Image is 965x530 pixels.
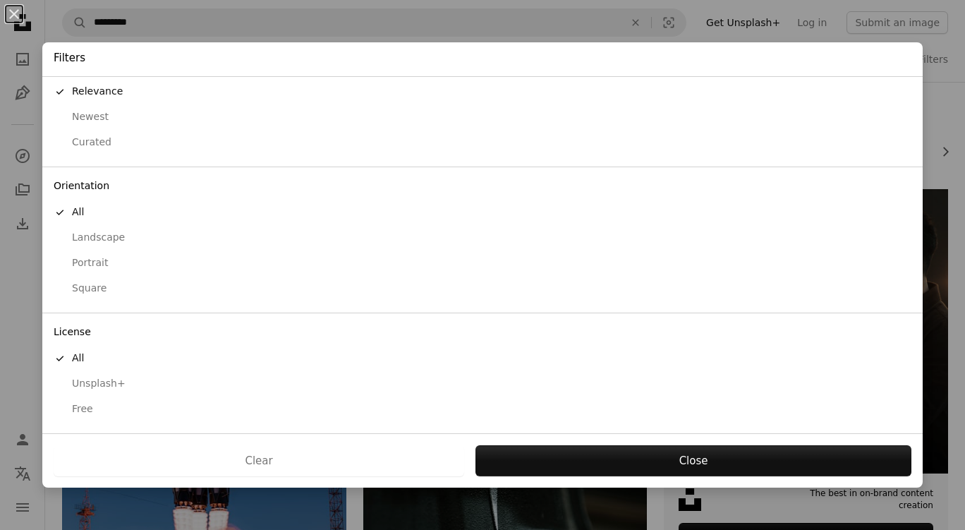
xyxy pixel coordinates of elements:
[54,205,911,219] div: All
[42,173,923,200] div: Orientation
[42,251,923,276] button: Portrait
[42,104,923,130] button: Newest
[42,276,923,301] button: Square
[475,445,911,476] button: Close
[42,319,923,346] div: License
[54,51,85,66] h4: Filters
[42,225,923,251] button: Landscape
[54,256,911,270] div: Portrait
[54,110,911,124] div: Newest
[54,402,911,416] div: Free
[54,445,464,476] button: Clear
[42,346,923,371] button: All
[42,130,923,155] button: Curated
[54,351,911,366] div: All
[54,231,911,245] div: Landscape
[42,371,923,397] button: Unsplash+
[42,200,923,225] button: All
[42,397,923,422] button: Free
[54,85,911,99] div: Relevance
[42,79,923,104] button: Relevance
[54,377,911,391] div: Unsplash+
[54,282,911,296] div: Square
[54,135,911,150] div: Curated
